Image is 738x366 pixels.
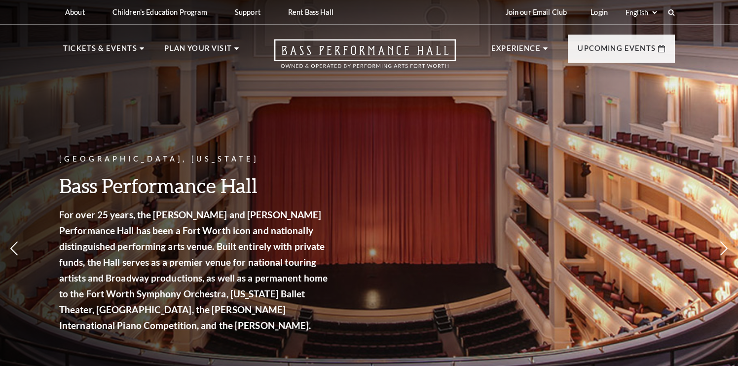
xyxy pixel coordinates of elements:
p: Tickets & Events [63,42,137,60]
p: Rent Bass Hall [288,8,333,16]
p: Support [235,8,260,16]
h3: Bass Performance Hall [59,173,331,198]
strong: For over 25 years, the [PERSON_NAME] and [PERSON_NAME] Performance Hall has been a Fort Worth ico... [59,209,328,331]
p: About [65,8,85,16]
p: Upcoming Events [578,42,656,60]
p: Experience [491,42,541,60]
select: Select: [624,8,659,17]
p: Children's Education Program [112,8,207,16]
p: Plan Your Visit [164,42,232,60]
p: [GEOGRAPHIC_DATA], [US_STATE] [59,153,331,165]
